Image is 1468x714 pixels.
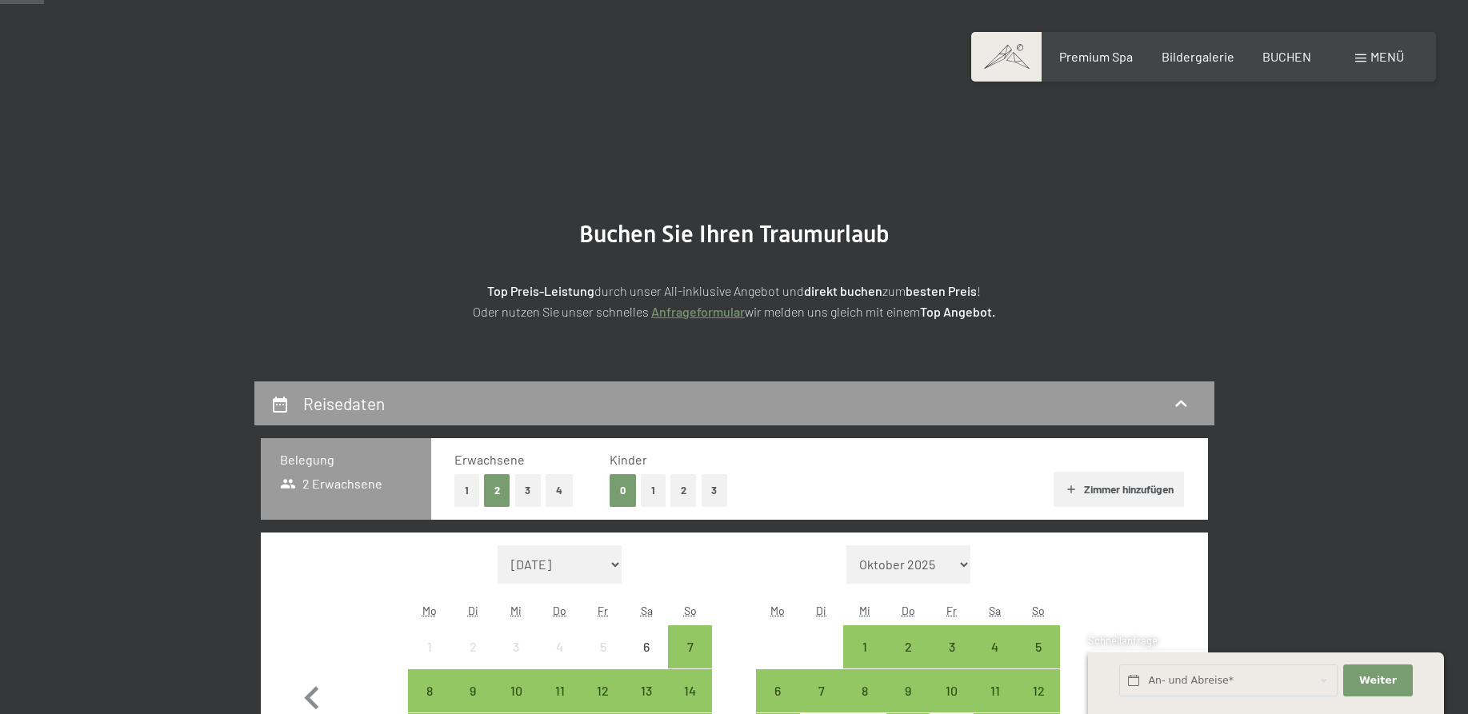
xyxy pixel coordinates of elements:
abbr: Freitag [946,604,957,617]
button: 1 [641,474,666,507]
div: Anreise möglich [843,625,886,668]
a: BUCHEN [1262,49,1311,64]
div: Anreise möglich [886,625,930,668]
button: 2 [670,474,697,507]
div: Anreise möglich [930,625,973,668]
div: 1 [410,640,450,680]
div: Anreise nicht möglich [582,625,625,668]
abbr: Samstag [989,604,1001,617]
div: Sat Oct 11 2025 [974,669,1017,712]
div: Wed Oct 01 2025 [843,625,886,668]
button: 3 [515,474,542,507]
div: Tue Sep 09 2025 [451,669,494,712]
div: Fri Sep 12 2025 [582,669,625,712]
h3: Belegung [280,451,412,469]
abbr: Mittwoch [859,604,870,617]
div: 7 [670,640,710,680]
div: Thu Sep 11 2025 [538,669,582,712]
div: Anreise möglich [668,669,711,712]
div: Wed Sep 10 2025 [494,669,538,712]
button: Weiter [1343,664,1412,697]
div: Thu Sep 04 2025 [538,625,582,668]
span: Menü [1370,49,1404,64]
span: 2 Erwachsene [280,475,383,493]
button: 3 [702,474,728,507]
div: Thu Oct 02 2025 [886,625,930,668]
span: Kinder [610,452,647,467]
div: Anreise möglich [886,669,930,712]
div: Mon Sep 01 2025 [408,625,451,668]
div: Anreise möglich [494,669,538,712]
div: Fri Sep 05 2025 [582,625,625,668]
abbr: Donnerstag [553,604,566,617]
div: 6 [626,640,666,680]
div: Anreise möglich [582,669,625,712]
p: durch unser All-inklusive Angebot und zum ! Oder nutzen Sie unser schnelles wir melden uns gleich... [334,281,1134,321]
div: Anreise möglich [974,625,1017,668]
div: Anreise möglich [1017,669,1060,712]
div: 4 [975,640,1015,680]
button: 1 [454,474,479,507]
div: Anreise möglich [800,669,843,712]
div: Anreise möglich [625,669,668,712]
div: 1 [845,640,885,680]
span: Schnellanfrage [1088,634,1158,647]
div: Anreise möglich [756,669,799,712]
div: Tue Sep 02 2025 [451,625,494,668]
div: Mon Sep 08 2025 [408,669,451,712]
div: Anreise möglich [1017,625,1060,668]
div: Tue Oct 07 2025 [800,669,843,712]
div: Sun Oct 05 2025 [1017,625,1060,668]
strong: besten Preis [906,283,977,298]
abbr: Montag [770,604,785,617]
button: 0 [610,474,636,507]
div: Anreise nicht möglich [494,625,538,668]
div: 3 [496,640,536,680]
div: Anreise möglich [843,669,886,712]
div: Anreise nicht möglich [451,625,494,668]
abbr: Samstag [641,604,653,617]
div: Sun Oct 12 2025 [1017,669,1060,712]
div: Fri Oct 10 2025 [930,669,973,712]
button: 4 [546,474,573,507]
h2: Reisedaten [303,393,385,413]
div: 3 [931,640,971,680]
div: 5 [583,640,623,680]
div: Sat Sep 13 2025 [625,669,668,712]
span: Buchen Sie Ihren Traumurlaub [579,220,890,248]
div: Anreise nicht möglich [538,625,582,668]
abbr: Mittwoch [510,604,522,617]
div: 4 [540,640,580,680]
div: Anreise möglich [930,669,973,712]
div: Anreise möglich [668,625,711,668]
abbr: Dienstag [468,604,478,617]
button: Zimmer hinzufügen [1054,472,1184,507]
div: Anreise möglich [538,669,582,712]
span: Weiter [1359,673,1397,688]
a: Premium Spa [1059,49,1133,64]
div: 2 [888,640,928,680]
div: Anreise möglich [451,669,494,712]
div: Mon Oct 06 2025 [756,669,799,712]
div: Anreise nicht möglich [625,625,668,668]
a: Bildergalerie [1162,49,1234,64]
a: Anfrageformular [651,304,745,319]
button: 2 [484,474,510,507]
div: Fri Oct 03 2025 [930,625,973,668]
abbr: Donnerstag [902,604,915,617]
strong: Top Angebot. [920,304,995,319]
abbr: Sonntag [1032,604,1045,617]
abbr: Montag [422,604,437,617]
abbr: Sonntag [684,604,697,617]
div: Anreise möglich [408,669,451,712]
div: Sun Sep 07 2025 [668,625,711,668]
strong: Top Preis-Leistung [487,283,594,298]
div: Sat Oct 04 2025 [974,625,1017,668]
abbr: Dienstag [816,604,826,617]
div: Thu Oct 09 2025 [886,669,930,712]
div: 2 [453,640,493,680]
span: Erwachsene [454,452,525,467]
